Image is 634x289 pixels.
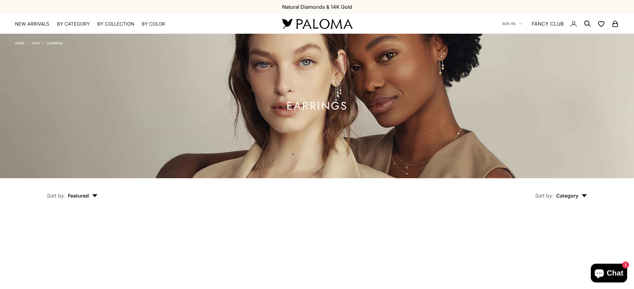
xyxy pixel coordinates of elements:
[47,193,65,199] span: Sort by:
[15,21,267,27] nav: Primary navigation
[532,20,564,28] a: FANCY CLUB
[32,41,40,45] a: Shop
[282,3,352,11] p: Natural Diamonds & 14K Gold
[502,21,522,27] button: BGN лв.
[33,178,112,204] button: Sort by: Featured
[57,21,90,27] summary: By Category
[502,21,516,27] span: BGN лв.
[142,21,165,27] summary: By Color
[535,193,554,199] span: Sort by:
[15,41,24,45] a: Home
[15,40,63,45] nav: Breadcrumb
[502,14,619,34] nav: Secondary navigation
[68,193,98,199] span: Featured
[47,41,63,45] a: Earrings
[15,21,49,27] a: NEW ARRIVALS
[589,264,629,284] inbox-online-store-chat: Shopify online store chat
[287,102,348,110] h1: Earrings
[97,21,134,27] summary: By Collection
[556,193,587,199] span: Category
[521,178,601,204] button: Sort by: Category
